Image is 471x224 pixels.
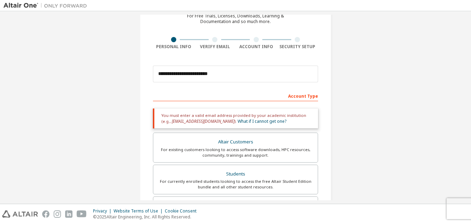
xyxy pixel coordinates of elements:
div: For Free Trials, Licenses, Downloads, Learning & Documentation and so much more. [187,13,284,24]
div: For existing customers looking to access software downloads, HPC resources, community, trainings ... [157,147,314,158]
img: youtube.svg [77,210,87,218]
div: Privacy [93,208,114,214]
div: Personal Info [153,44,194,50]
img: Altair One [3,2,91,9]
img: instagram.svg [54,210,61,218]
div: You must enter a valid email address provided by your academic institution (e.g., ). [153,109,318,128]
div: Account Info [235,44,277,50]
div: Cookie Consent [165,208,201,214]
img: altair_logo.svg [2,210,38,218]
div: Verify Email [194,44,236,50]
span: [EMAIL_ADDRESS][DOMAIN_NAME] [172,118,234,124]
img: linkedin.svg [65,210,72,218]
img: facebook.svg [42,210,49,218]
a: What if I cannot get one? [238,118,286,124]
p: © 2025 Altair Engineering, Inc. All Rights Reserved. [93,214,201,220]
div: Students [157,169,314,179]
div: For currently enrolled students looking to access the free Altair Student Edition bundle and all ... [157,179,314,190]
div: Security Setup [277,44,318,50]
div: Account Type [153,90,318,101]
div: Website Terms of Use [114,208,165,214]
div: Altair Customers [157,137,314,147]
